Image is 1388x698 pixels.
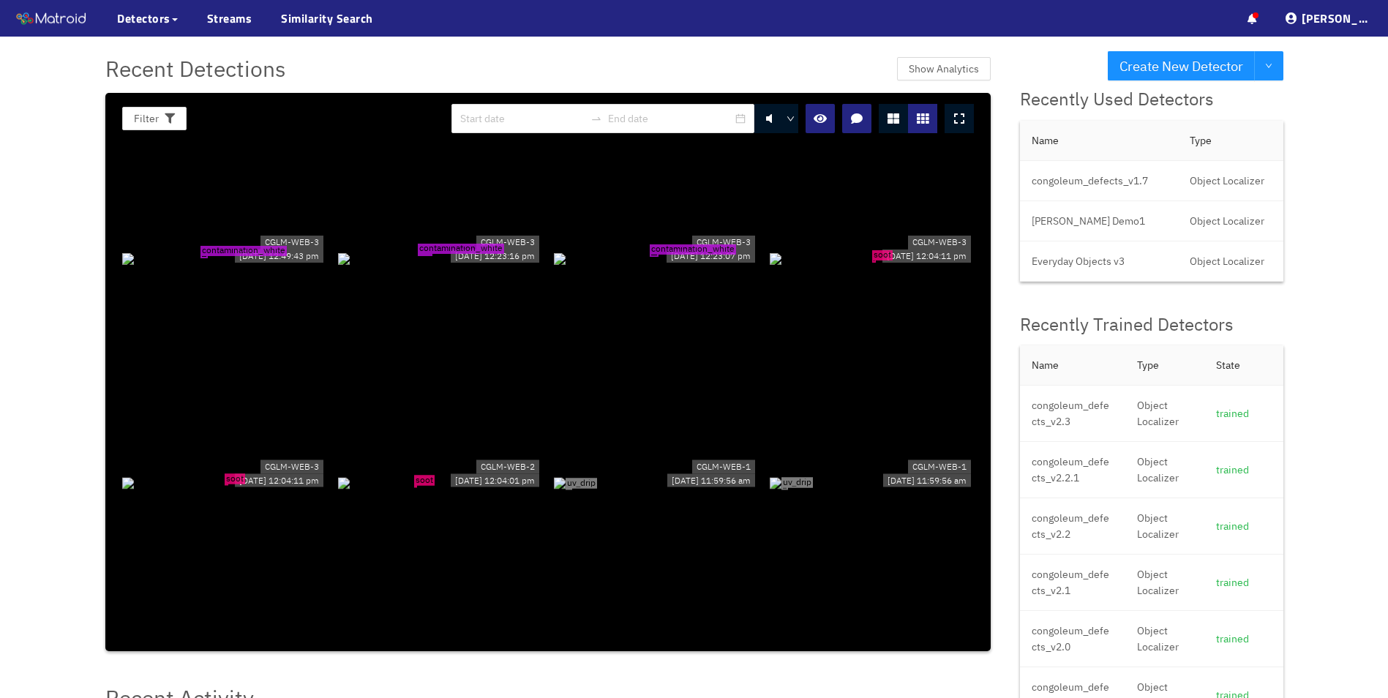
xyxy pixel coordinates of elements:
[1020,345,1125,386] th: Name
[1020,442,1125,498] td: congoleum_defects_v2.2.1
[1125,386,1204,442] td: Object Localizer
[608,110,732,127] input: End date
[414,476,435,486] span: soot
[1178,161,1283,201] td: Object Localizer
[1216,518,1272,534] div: trained
[260,459,323,473] div: CGLM-WEB-3
[1178,201,1283,241] td: Object Localizer
[590,113,602,124] span: to
[1020,311,1283,339] div: Recently Trained Detectors
[908,236,971,249] div: CGLM-WEB-3
[1125,442,1204,498] td: Object Localizer
[1020,241,1178,282] td: Everyday Objects v3
[1020,86,1283,113] div: Recently Used Detectors
[1020,555,1125,611] td: congoleum_defects_v2.1
[787,115,795,124] span: down
[908,459,971,473] div: CGLM-WEB-1
[1216,462,1272,478] div: trained
[1178,241,1283,282] td: Object Localizer
[566,478,597,488] span: uv_drip
[1020,498,1125,555] td: congoleum_defects_v2.2
[650,244,736,255] span: contamination_white
[418,244,504,254] span: contamination_white
[1020,201,1178,241] td: [PERSON_NAME] Demo1
[897,57,991,80] button: Show Analytics
[117,10,170,27] span: Detectors
[122,107,187,130] button: Filter
[1216,631,1272,647] div: trained
[1216,405,1272,421] div: trained
[1204,345,1283,386] th: State
[909,61,979,77] span: Show Analytics
[476,236,539,249] div: CGLM-WEB-3
[235,473,323,487] div: [DATE] 12:04:11 pm
[260,236,323,249] div: CGLM-WEB-3
[882,249,971,263] div: [DATE] 12:04:11 pm
[1178,121,1283,161] th: Type
[1108,51,1255,80] button: Create New Detector
[281,10,373,27] a: Similarity Search
[1125,611,1204,667] td: Object Localizer
[1254,51,1283,80] button: down
[590,113,602,124] span: swap-right
[667,473,755,487] div: [DATE] 11:59:56 am
[1020,611,1125,667] td: congoleum_defects_v2.0
[15,8,88,30] img: Matroid logo
[1119,56,1243,77] span: Create New Detector
[781,477,813,487] span: uv_drip
[451,249,539,263] div: [DATE] 12:23:16 pm
[105,51,286,86] span: Recent Detections
[692,236,755,249] div: CGLM-WEB-3
[1265,62,1272,71] span: down
[667,249,755,263] div: [DATE] 12:23:07 pm
[1216,574,1272,590] div: trained
[1020,161,1178,201] td: congoleum_defects_v1.7
[460,110,585,127] input: Start date
[1125,498,1204,555] td: Object Localizer
[476,459,539,473] div: CGLM-WEB-2
[872,250,893,260] span: soot
[134,110,159,127] span: Filter
[207,10,252,27] a: Streams
[225,474,245,484] span: soot
[200,246,287,256] span: contamination_white
[1020,386,1125,442] td: congoleum_defects_v2.3
[1125,555,1204,611] td: Object Localizer
[451,473,539,487] div: [DATE] 12:04:01 pm
[883,473,971,487] div: [DATE] 11:59:56 am
[1125,345,1204,386] th: Type
[1020,121,1178,161] th: Name
[692,459,755,473] div: CGLM-WEB-1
